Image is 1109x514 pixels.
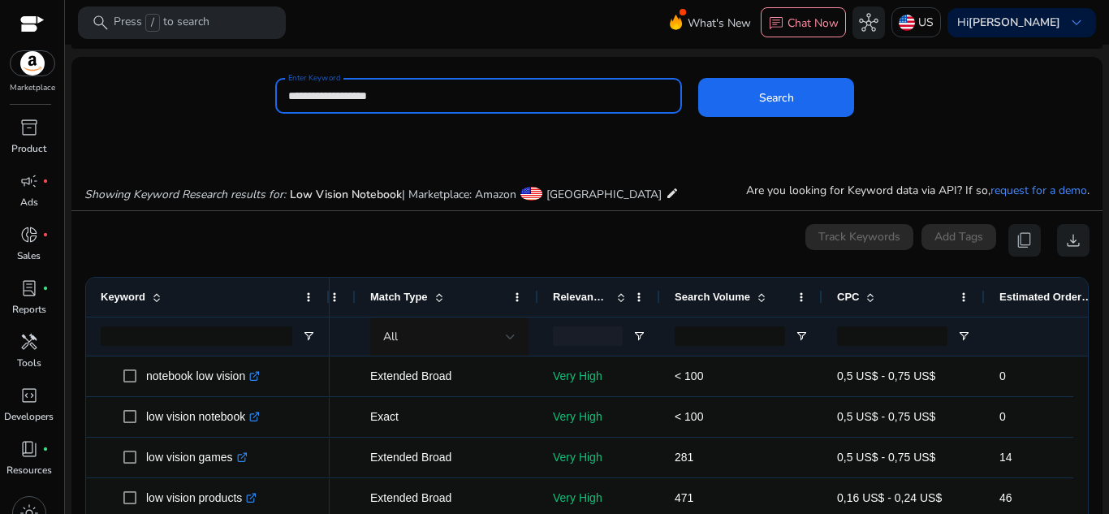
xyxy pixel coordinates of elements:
p: Sales [17,248,41,263]
p: low vision games [146,441,248,474]
p: Tools [17,356,41,370]
span: 0,16 US$ - 0,24 US$ [837,491,942,504]
span: fiber_manual_record [42,285,49,292]
p: Hi [957,17,1060,28]
span: inventory_2 [19,118,39,137]
input: Keyword Filter Input [101,326,292,346]
span: What's New [688,9,751,37]
mat-icon: edit [666,184,679,203]
p: Resources [6,463,52,477]
span: handyman [19,332,39,352]
i: Showing Keyword Research results for: [84,187,286,202]
p: Reports [12,302,46,317]
span: campaign [19,171,39,191]
input: Search Volume Filter Input [675,326,785,346]
span: fiber_manual_record [42,231,49,238]
span: 46 [999,491,1012,504]
p: notebook low vision [146,360,260,393]
p: Developers [4,409,54,424]
button: hub [852,6,885,39]
p: Press to search [114,14,209,32]
a: request for a demo [990,183,1087,198]
span: donut_small [19,225,39,244]
span: 14 [999,451,1012,464]
p: Ads [20,195,38,209]
p: Are you looking for Keyword data via API? If so, . [746,182,1090,199]
span: lab_profile [19,279,39,298]
b: [PERSON_NAME] [969,15,1060,30]
span: | Marketplace: Amazon [402,187,516,202]
span: / [145,14,160,32]
img: amazon.svg [11,51,54,76]
span: 281 [675,451,693,464]
span: All [383,329,398,344]
span: code_blocks [19,386,39,405]
span: search [91,13,110,32]
span: CPC [837,291,859,303]
img: us.svg [899,15,915,31]
span: chat [768,15,784,32]
p: Extended Broad [370,441,524,474]
p: Very High [553,441,645,474]
span: 0 [999,369,1006,382]
span: 0 [999,410,1006,423]
span: 471 [675,491,693,504]
p: Very High [553,360,645,393]
span: < 100 [675,410,703,423]
span: [GEOGRAPHIC_DATA] [546,187,662,202]
span: fiber_manual_record [42,178,49,184]
p: Exact [370,400,524,434]
p: Marketplace [10,82,55,94]
span: 0,5 US$ - 0,75 US$ [837,451,935,464]
span: fiber_manual_record [42,446,49,452]
button: Open Filter Menu [302,330,315,343]
span: Low Vision Notebook [290,187,402,202]
span: keyboard_arrow_down [1067,13,1086,32]
p: Product [11,141,46,156]
mat-label: Enter Keyword [288,72,340,84]
button: download [1057,224,1090,257]
p: US [918,8,934,37]
span: download [1064,231,1083,250]
span: Keyword [101,291,145,303]
button: Search [698,78,854,117]
span: Match Type [370,291,428,303]
button: Open Filter Menu [632,330,645,343]
span: Search Volume [675,291,750,303]
button: Open Filter Menu [795,330,808,343]
span: < 100 [675,369,703,382]
button: chatChat Now [761,7,846,38]
p: low vision notebook [146,400,260,434]
span: Estimated Orders/Month [999,291,1097,303]
span: 0,5 US$ - 0,75 US$ [837,369,935,382]
span: 0,5 US$ - 0,75 US$ [837,410,935,423]
span: hub [859,13,878,32]
span: Search [759,89,794,106]
input: CPC Filter Input [837,326,947,346]
span: Relevance Score [553,291,610,303]
button: Open Filter Menu [957,330,970,343]
p: Chat Now [788,15,839,31]
p: Extended Broad [370,360,524,393]
span: book_4 [19,439,39,459]
p: Very High [553,400,645,434]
